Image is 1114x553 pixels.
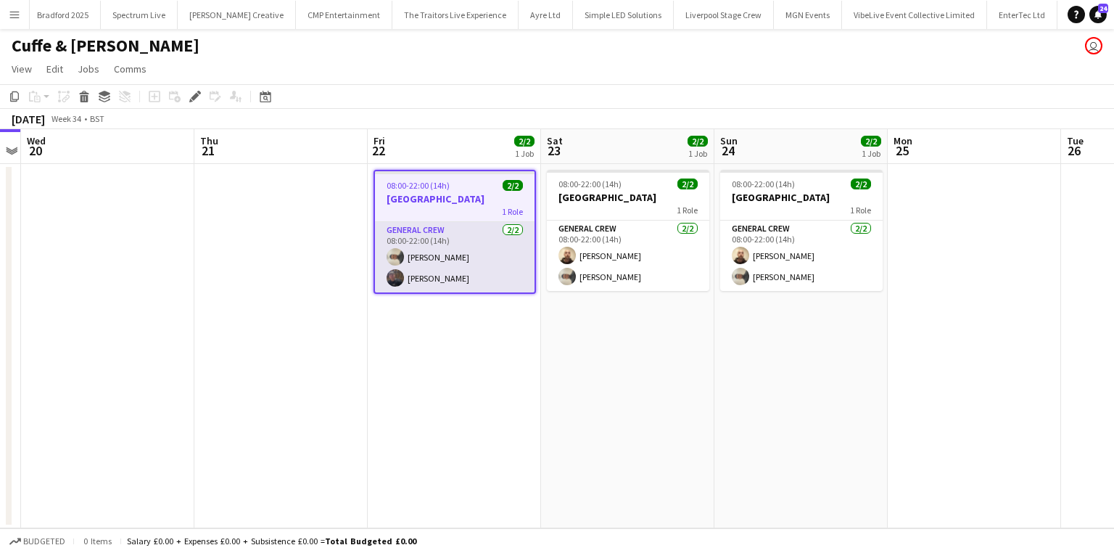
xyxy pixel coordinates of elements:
[774,1,842,29] button: MGN Events
[200,134,218,147] span: Thu
[519,1,573,29] button: Ayre Ltd
[27,134,46,147] span: Wed
[178,1,296,29] button: [PERSON_NAME] Creative
[12,62,32,75] span: View
[374,134,385,147] span: Fri
[720,170,883,291] app-job-card: 08:00-22:00 (14h)2/2[GEOGRAPHIC_DATA]1 RoleGeneral Crew2/208:00-22:00 (14h)[PERSON_NAME][PERSON_N...
[547,191,709,204] h3: [GEOGRAPHIC_DATA]
[688,148,707,159] div: 1 Job
[12,35,199,57] h1: Cuffe & [PERSON_NAME]
[718,142,738,159] span: 24
[46,62,63,75] span: Edit
[80,536,115,546] span: 0 items
[502,206,523,217] span: 1 Role
[674,1,774,29] button: Liverpool Stage Crew
[114,62,147,75] span: Comms
[48,113,84,124] span: Week 34
[558,179,622,189] span: 08:00-22:00 (14h)
[78,62,99,75] span: Jobs
[1098,4,1108,13] span: 24
[851,179,871,189] span: 2/2
[861,136,881,147] span: 2/2
[677,179,698,189] span: 2/2
[6,60,38,78] a: View
[720,191,883,204] h3: [GEOGRAPHIC_DATA]
[987,1,1057,29] button: EnterTec Ltd
[894,134,912,147] span: Mon
[198,142,218,159] span: 21
[375,222,535,292] app-card-role: General Crew2/208:00-22:00 (14h)[PERSON_NAME][PERSON_NAME]
[514,136,535,147] span: 2/2
[1089,6,1107,23] a: 24
[688,136,708,147] span: 2/2
[677,205,698,216] span: 1 Role
[90,113,104,124] div: BST
[296,1,392,29] button: CMP Entertainment
[720,134,738,147] span: Sun
[7,533,67,549] button: Budgeted
[108,60,152,78] a: Comms
[850,205,871,216] span: 1 Role
[547,221,709,291] app-card-role: General Crew2/208:00-22:00 (14h)[PERSON_NAME][PERSON_NAME]
[1067,134,1084,147] span: Tue
[1065,142,1084,159] span: 26
[387,180,450,191] span: 08:00-22:00 (14h)
[547,170,709,291] app-job-card: 08:00-22:00 (14h)2/2[GEOGRAPHIC_DATA]1 RoleGeneral Crew2/208:00-22:00 (14h)[PERSON_NAME][PERSON_N...
[842,1,987,29] button: VibeLive Event Collective Limited
[891,142,912,159] span: 25
[101,1,178,29] button: Spectrum Live
[862,148,880,159] div: 1 Job
[72,60,105,78] a: Jobs
[127,536,416,546] div: Salary £0.00 + Expenses £0.00 + Subsistence £0.00 =
[12,112,45,126] div: [DATE]
[25,1,101,29] button: Bradford 2025
[720,221,883,291] app-card-role: General Crew2/208:00-22:00 (14h)[PERSON_NAME][PERSON_NAME]
[23,536,65,546] span: Budgeted
[732,179,795,189] span: 08:00-22:00 (14h)
[503,180,523,191] span: 2/2
[1085,37,1102,54] app-user-avatar: Dominic Riley
[325,536,416,546] span: Total Budgeted £0.00
[41,60,69,78] a: Edit
[371,142,385,159] span: 22
[374,170,536,294] app-job-card: 08:00-22:00 (14h)2/2[GEOGRAPHIC_DATA]1 RoleGeneral Crew2/208:00-22:00 (14h)[PERSON_NAME][PERSON_N...
[392,1,519,29] button: The Traitors Live Experience
[375,192,535,205] h3: [GEOGRAPHIC_DATA]
[545,142,563,159] span: 23
[515,148,534,159] div: 1 Job
[547,134,563,147] span: Sat
[573,1,674,29] button: Simple LED Solutions
[25,142,46,159] span: 20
